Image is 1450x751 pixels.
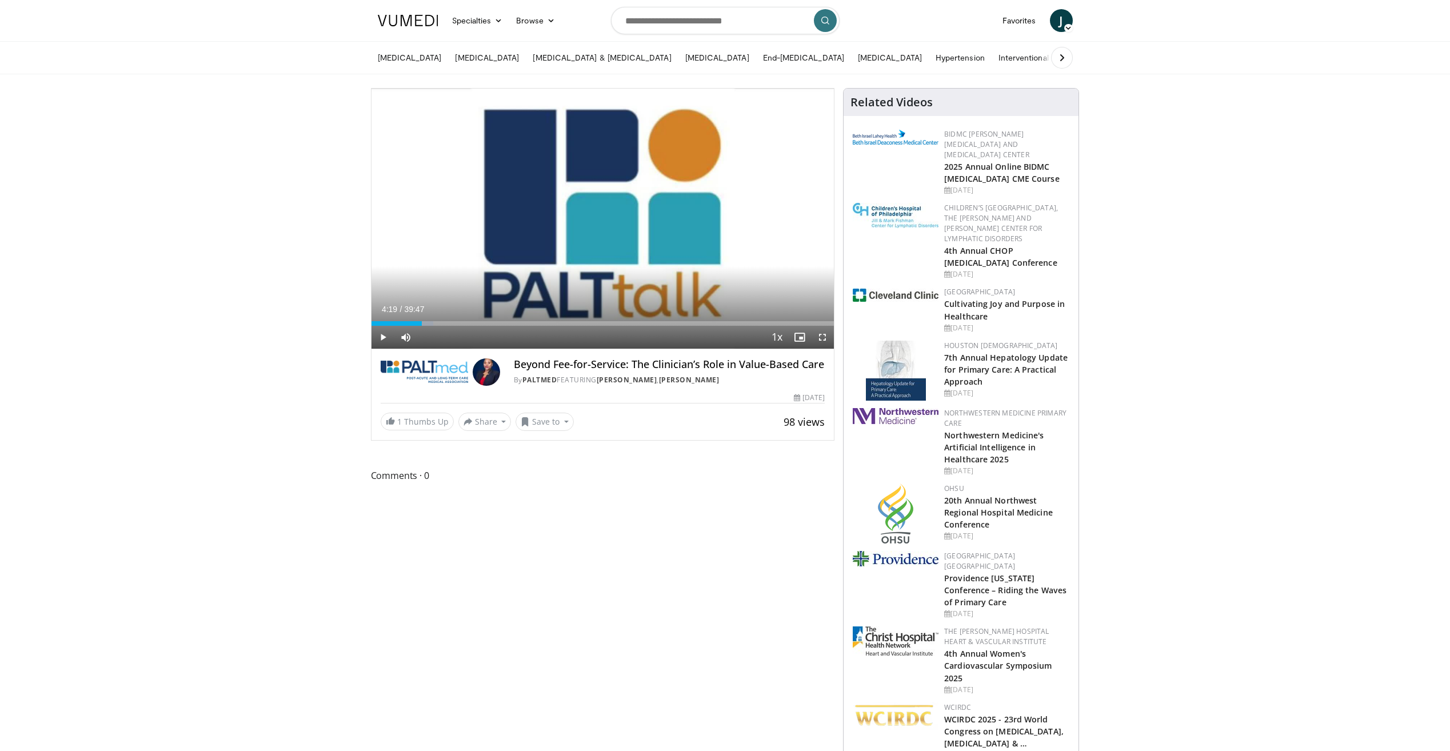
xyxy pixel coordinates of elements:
[996,9,1043,32] a: Favorites
[794,393,825,403] div: [DATE]
[944,287,1015,297] a: [GEOGRAPHIC_DATA]
[992,46,1100,69] a: Interventional Nephrology
[944,714,1064,749] a: WCIRDC 2025 - 23rd World Congress on [MEDICAL_DATA], [MEDICAL_DATA] & …
[944,203,1058,243] a: Children’s [GEOGRAPHIC_DATA], The [PERSON_NAME] and [PERSON_NAME] Center for Lymphatic Disorders
[522,375,557,385] a: PALTmed
[597,375,657,385] a: [PERSON_NAME]
[853,551,938,566] img: 9aead070-c8c9-47a8-a231-d8565ac8732e.png.150x105_q85_autocrop_double_scale_upscale_version-0.2.jpg
[853,130,938,145] img: c96b19ec-a48b-46a9-9095-935f19585444.png.150x105_q85_autocrop_double_scale_upscale_version-0.2.png
[514,358,825,371] h4: Beyond Fee-for-Service: The Clinician’s Role in Value-Based Care
[509,9,562,32] a: Browse
[371,468,835,483] span: Comments 0
[944,495,1053,530] a: 20th Annual Northwest Regional Hospital Medicine Conference
[944,298,1065,321] a: Cultivating Joy and Purpose in Healthcare
[678,46,756,69] a: [MEDICAL_DATA]
[944,352,1068,387] a: 7th Annual Hepatology Update for Primary Care: A Practical Approach
[944,161,1060,184] a: 2025 Annual Online BIDMC [MEDICAL_DATA] CME Course
[944,430,1044,465] a: Northwestern Medicine's Artificial Intelligence in Healthcare 2025
[944,269,1069,279] div: [DATE]
[397,416,402,427] span: 1
[944,466,1069,476] div: [DATE]
[944,388,1069,398] div: [DATE]
[853,626,938,656] img: 32b1860c-ff7d-4915-9d2b-64ca529f373e.jpg.150x105_q85_autocrop_double_scale_upscale_version-0.2.jpg
[929,46,992,69] a: Hypertension
[944,129,1029,159] a: BIDMC [PERSON_NAME][MEDICAL_DATA] and [MEDICAL_DATA] Center
[382,305,397,314] span: 4:19
[378,15,438,26] img: VuMedi Logo
[944,323,1069,333] div: [DATE]
[944,573,1066,608] a: Providence [US_STATE] Conference – Riding the Waves of Primary Care
[659,375,720,385] a: [PERSON_NAME]
[944,702,971,712] a: WCIRDC
[851,46,929,69] a: [MEDICAL_DATA]
[756,46,851,69] a: End-[MEDICAL_DATA]
[944,609,1069,619] div: [DATE]
[944,484,964,493] a: OHSU
[788,326,811,349] button: Enable picture-in-picture mode
[448,46,526,69] a: [MEDICAL_DATA]
[853,203,938,228] img: ffa5faa8-5a43-44fb-9bed-3795f4b5ac57.jpg.150x105_q85_autocrop_double_scale_upscale_version-0.2.jpg
[404,305,424,314] span: 39:47
[372,321,834,326] div: Progress Bar
[944,245,1057,268] a: 4th Annual CHOP [MEDICAL_DATA] Conference
[371,46,449,69] a: [MEDICAL_DATA]
[394,326,417,349] button: Mute
[372,89,834,349] video-js: Video Player
[381,413,454,430] a: 1 Thumbs Up
[853,289,938,302] img: 1ef99228-8384-4f7a-af87-49a18d542794.png.150x105_q85_autocrop_double_scale_upscale_version-0.2.jpg
[516,413,574,431] button: Save to
[526,46,678,69] a: [MEDICAL_DATA] & [MEDICAL_DATA]
[1050,9,1073,32] a: J
[400,305,402,314] span: /
[944,685,1069,695] div: [DATE]
[372,326,394,349] button: Play
[944,185,1069,195] div: [DATE]
[944,408,1066,428] a: Northwestern Medicine Primary Care
[381,358,468,386] img: PALTmed
[445,9,510,32] a: Specialties
[866,341,926,401] img: 83b65fa9-3c25-403e-891e-c43026028dd2.jpg.150x105_q85_autocrop_double_scale_upscale_version-0.2.jpg
[944,626,1049,646] a: The [PERSON_NAME] Hospital Heart & Vascular Institute
[853,702,938,730] img: ffc82633-9a14-4d8c-a33d-97fccf70c641.png.150x105_q85_autocrop_double_scale_upscale_version-0.2.png
[514,375,825,385] div: By FEATURING ,
[811,326,834,349] button: Fullscreen
[850,95,933,109] h4: Related Videos
[853,408,938,424] img: 1ff8231c-97cc-427c-a8e3-ef350cedd3fd.png.150x105_q85_autocrop_double_scale_upscale_version-0.2.jpg
[944,648,1052,683] a: 4th Annual Women's Cardiovascular Symposium 2025
[611,7,840,34] input: Search topics, interventions
[784,415,825,429] span: 98 views
[765,326,788,349] button: Playback Rate
[944,341,1057,350] a: Houston [DEMOGRAPHIC_DATA]
[944,531,1069,541] div: [DATE]
[944,551,1015,571] a: [GEOGRAPHIC_DATA] [GEOGRAPHIC_DATA]
[473,358,500,386] img: Avatar
[878,484,913,544] img: d7474b0e-b9d8-4a87-b6db-1f74e7e9a007.png.150x105_q85_autocrop_double_scale_upscale_version-0.2.png
[458,413,512,431] button: Share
